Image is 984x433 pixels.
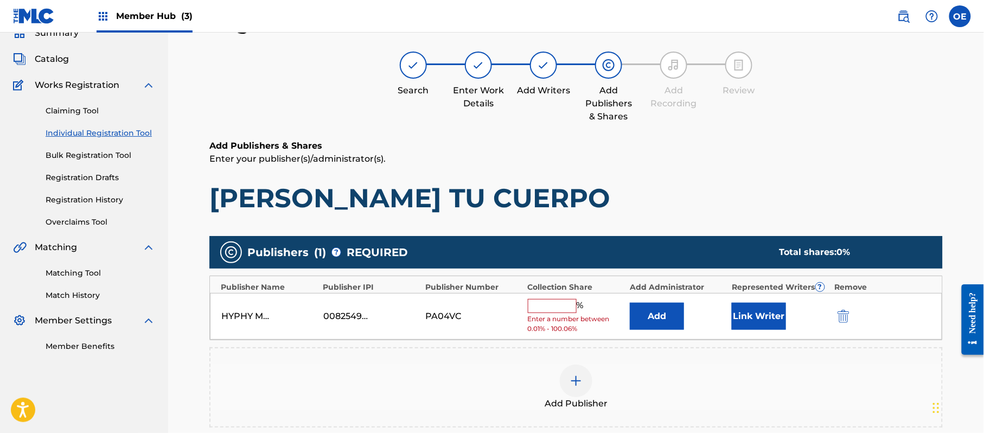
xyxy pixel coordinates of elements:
[407,59,420,72] img: step indicator icon for Search
[838,310,849,323] img: 12a2ab48e56ec057fbd8.svg
[582,84,636,123] div: Add Publishers & Shares
[46,268,155,279] a: Matching Tool
[209,152,943,165] p: Enter your publisher(s)/administrator(s).
[46,105,155,117] a: Claiming Tool
[13,27,79,40] a: SummarySummary
[116,10,193,22] span: Member Hub
[647,84,701,110] div: Add Recording
[930,381,984,433] iframe: Chat Widget
[142,79,155,92] img: expand
[834,282,931,293] div: Remove
[142,314,155,327] img: expand
[142,241,155,254] img: expand
[602,59,615,72] img: step indicator icon for Add Publishers & Shares
[451,84,506,110] div: Enter Work Details
[209,139,943,152] h6: Add Publishers & Shares
[667,59,680,72] img: step indicator icon for Add Recording
[35,79,119,92] span: Works Registration
[13,241,27,254] img: Matching
[13,8,55,24] img: MLC Logo
[630,303,684,330] button: Add
[954,276,984,364] iframe: Resource Center
[933,392,940,424] div: Drag
[516,84,571,97] div: Add Writers
[13,79,27,92] img: Works Registration
[35,314,112,327] span: Member Settings
[323,282,420,293] div: Publisher IPI
[13,27,26,40] img: Summary
[13,53,26,66] img: Catalog
[13,314,26,327] img: Member Settings
[46,341,155,352] a: Member Benefits
[537,59,550,72] img: step indicator icon for Add Writers
[314,244,326,260] span: ( 1 )
[779,246,921,259] div: Total shares:
[897,10,910,23] img: search
[472,59,485,72] img: step indicator icon for Enter Work Details
[732,59,745,72] img: step indicator icon for Review
[816,283,825,291] span: ?
[630,282,727,293] div: Add Administrator
[46,172,155,183] a: Registration Drafts
[46,194,155,206] a: Registration History
[949,5,971,27] div: User Menu
[925,10,938,23] img: help
[545,397,608,410] span: Add Publisher
[46,290,155,301] a: Match History
[528,282,625,293] div: Collection Share
[35,241,77,254] span: Matching
[921,5,943,27] div: Help
[332,248,341,257] span: ?
[732,282,829,293] div: Represented Writers
[386,84,440,97] div: Search
[425,282,522,293] div: Publisher Number
[836,247,850,257] span: 0 %
[46,217,155,228] a: Overclaims Tool
[225,246,238,259] img: publishers
[46,128,155,139] a: Individual Registration Tool
[46,150,155,161] a: Bulk Registration Tool
[35,53,69,66] span: Catalog
[97,10,110,23] img: Top Rightsholders
[209,182,943,214] h1: [PERSON_NAME] TU CUERPO
[347,244,408,260] span: REQUIRED
[893,5,915,27] a: Public Search
[528,314,624,334] span: Enter a number between 0.01% - 100.06%
[13,53,69,66] a: CatalogCatalog
[221,282,318,293] div: Publisher Name
[577,299,586,313] span: %
[181,11,193,21] span: (3)
[712,84,766,97] div: Review
[247,244,309,260] span: Publishers
[35,27,79,40] span: Summary
[732,303,786,330] button: Link Writer
[570,374,583,387] img: add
